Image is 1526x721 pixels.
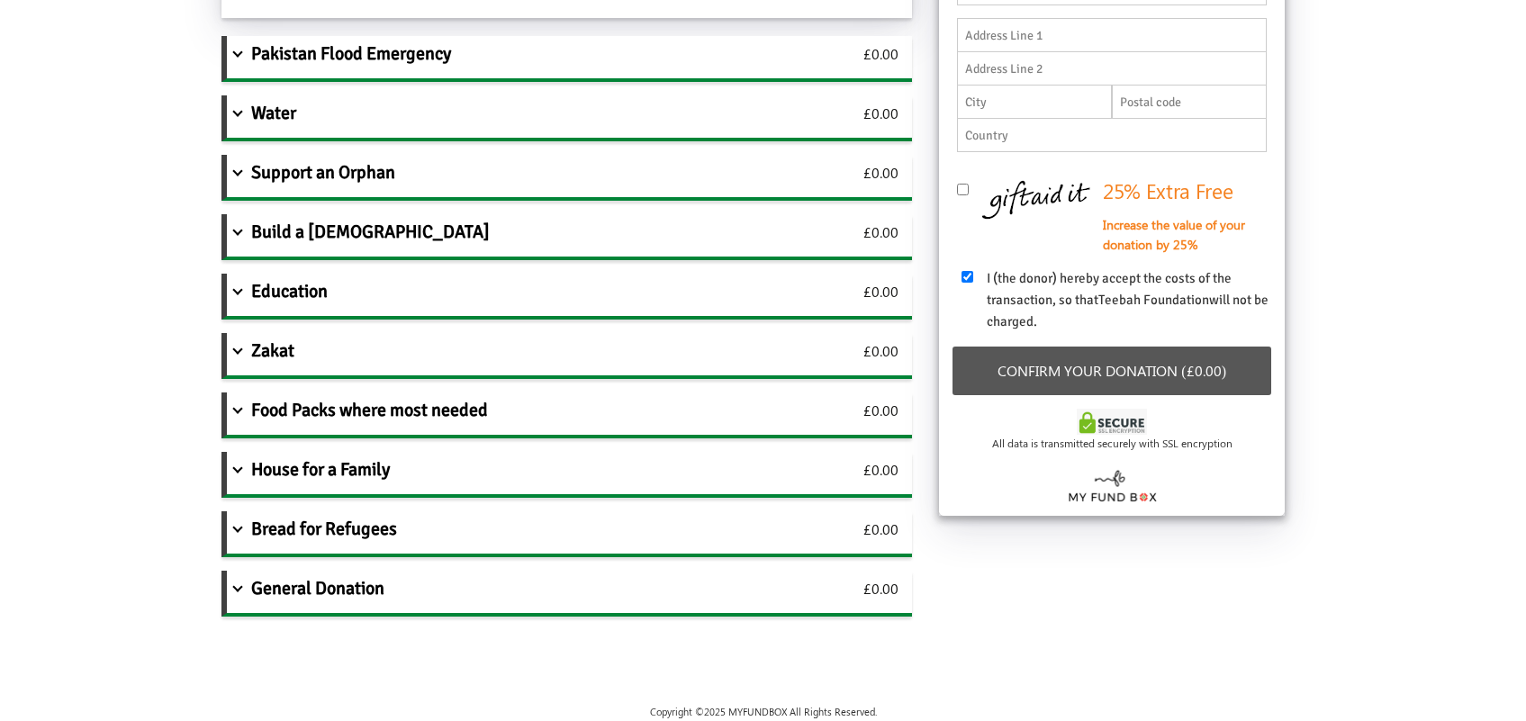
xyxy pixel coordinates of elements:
span: £0.00 [863,579,898,598]
input: City [957,85,1112,119]
span: Teebah Foundation [1098,292,1209,308]
div: General Donation [227,571,797,613]
span: £0.00 [863,222,898,241]
div: Build a [DEMOGRAPHIC_DATA] [227,214,797,257]
span: £0.00 [863,163,898,182]
span: £0.00 [863,401,898,419]
span: £0.00 [863,282,898,301]
span: £0.00 [863,460,898,479]
div: All data is transmitted securely with SSL encryption [953,435,1271,451]
span: I (the donor) hereby accept the costs of the transaction, so that will not be charged. [987,270,1269,329]
input: Postal code [1112,85,1267,119]
input: Country [957,118,1267,152]
div: Education [227,274,797,316]
span: Copyright © 2025 MYFUNDBOX All Rights Reserved. [650,705,877,718]
input: Address Line 2 [957,51,1267,86]
span: £0.00 [863,44,898,63]
div: Food Packs where most needed [227,392,797,435]
div: House for a Family [227,452,797,494]
input: Address Line 1 [957,18,1267,52]
div: Support an Orphan [227,155,797,197]
img: Gift Aid [982,180,1090,220]
div: Pakistan Flood Emergency [227,36,797,78]
strong: Increase the value of your donation by 25% [1103,216,1245,253]
div: Zakat [227,333,797,375]
div: Water [227,95,797,138]
button: Confirm your donation (£0.00) [953,347,1271,396]
span: £0.00 [863,341,898,360]
h2: 25% Extra Free [1103,175,1267,206]
div: Bread for Refugees [227,511,797,554]
input: Gift Aid [957,184,969,195]
span: £0.00 [863,519,898,538]
span: £0.00 [863,104,898,122]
